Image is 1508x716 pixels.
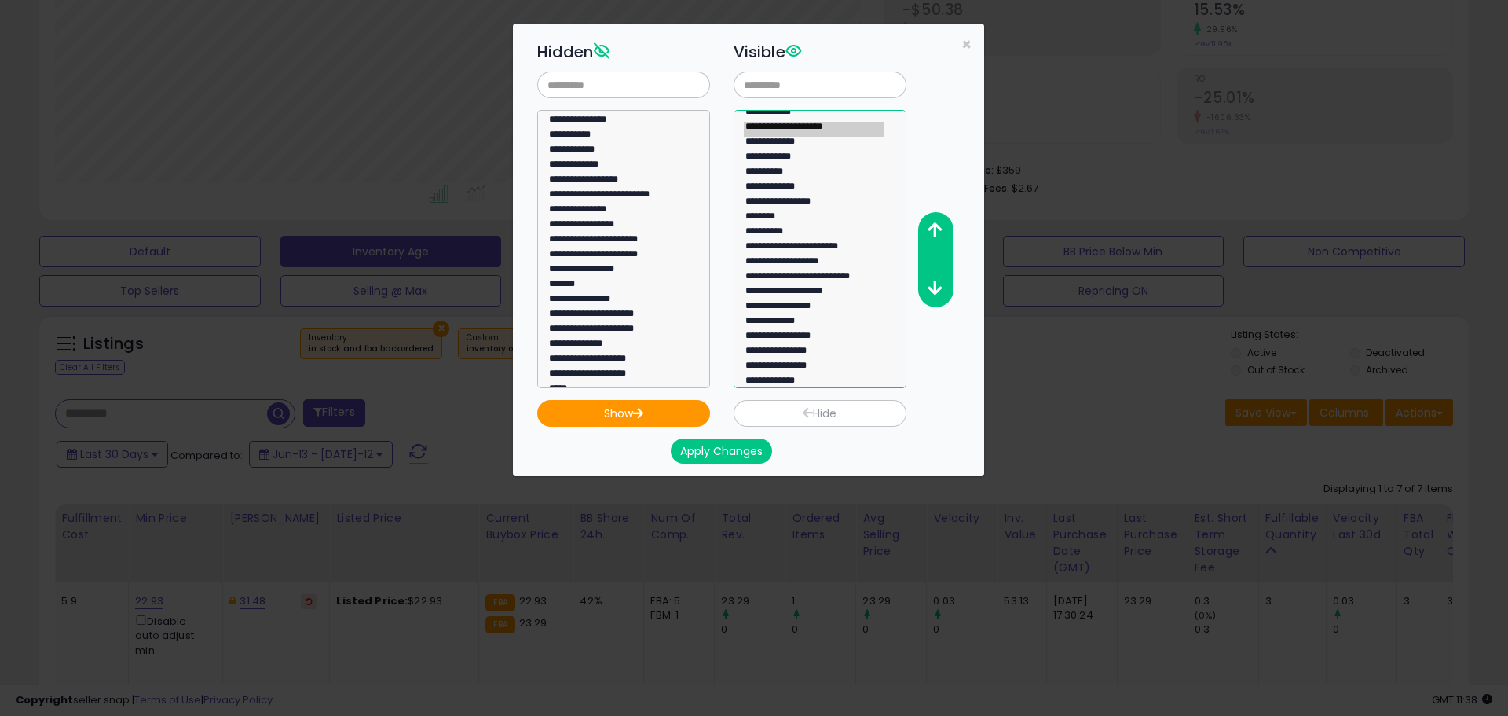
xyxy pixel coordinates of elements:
[537,40,710,64] h3: Hidden
[537,400,710,427] button: Show
[961,33,972,56] span: ×
[671,439,772,464] button: Apply Changes
[734,40,906,64] h3: Visible
[734,400,906,427] button: Hide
